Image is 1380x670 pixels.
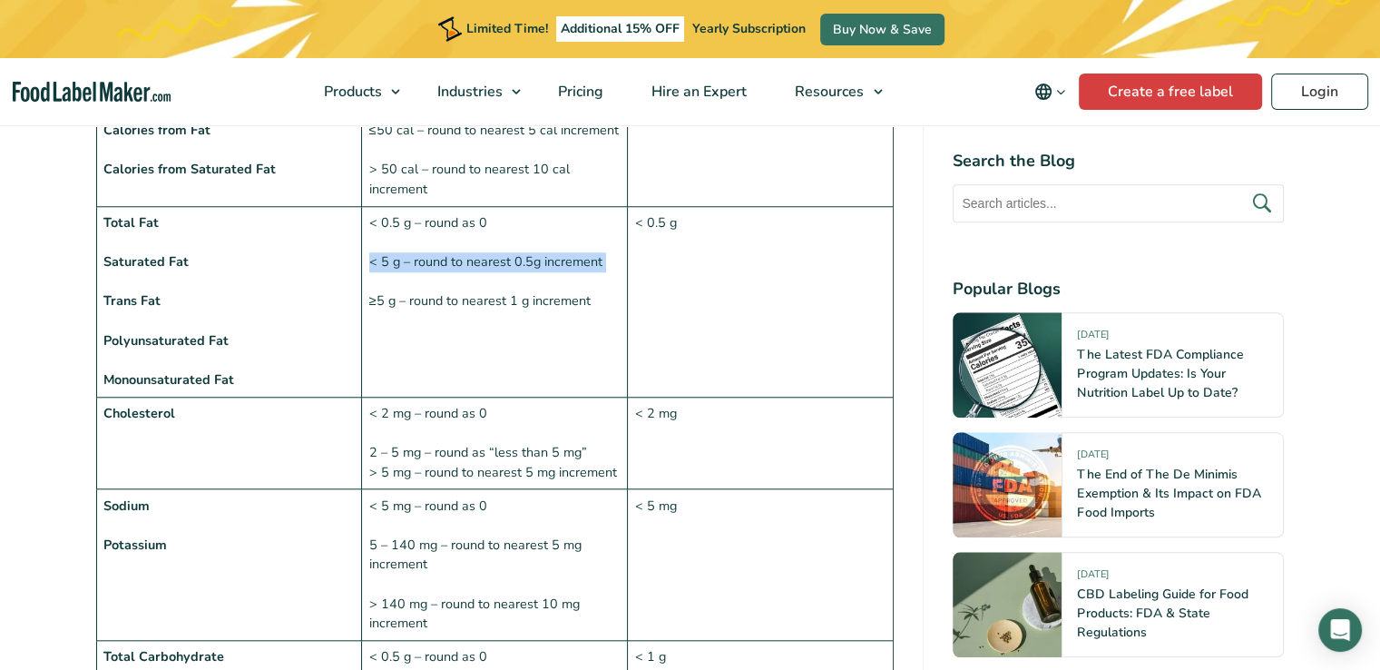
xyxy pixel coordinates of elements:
td: < 5 cal – round as 0 ≤50 cal – round to nearest 5 cal increment > 50 cal – round to nearest 10 ca... [362,74,628,206]
strong: Polyunsaturated Fat [103,331,229,350]
a: The Latest FDA Compliance Program Updates: Is Your Nutrition Label Up to Date? [1077,346,1243,401]
a: The End of The De Minimis Exemption & Its Impact on FDA Food Imports [1077,466,1260,521]
span: Resources [789,82,866,102]
a: Resources [771,58,891,125]
a: Food Label Maker homepage [13,82,171,103]
strong: Total Fat [103,213,159,232]
strong: Calories from Saturated Fat [103,160,276,178]
td: < 0.5 g – round as 0 < 5 g – round to nearest 0.5g increment ≥5 g – round to nearest 1 g increment [362,206,628,397]
td: < 5 cal [628,74,894,206]
strong: Trans Fat [103,291,161,310]
input: Search articles... [953,184,1284,222]
strong: Saturated Fat [103,252,189,271]
a: Buy Now & Save [820,14,944,45]
span: Pricing [553,82,605,102]
span: Industries [432,82,504,102]
h4: Popular Blogs [953,277,1284,301]
button: Change language [1022,74,1079,110]
span: Limited Time! [466,20,548,37]
td: < 2 mg [628,397,894,489]
a: Industries [414,58,530,125]
span: Products [318,82,384,102]
strong: Sodium [103,497,150,515]
td: < 2 mg – round as 0 2 – 5 mg – round as “less than 5 mg” > 5 mg – round to nearest 5 mg increment [362,397,628,489]
a: Products [300,58,409,125]
td: < 5 mg – round as 0 5 – 140 mg – round to nearest 5 mg increment > 140 mg – round to nearest 10 m... [362,489,628,641]
a: Pricing [534,58,623,125]
span: [DATE] [1077,448,1108,468]
strong: Potassium [103,536,167,554]
a: CBD Labeling Guide for Food Products: FDA & State Regulations [1077,586,1248,641]
strong: Monounsaturated Fat [103,370,234,389]
strong: Total Carbohydrate [103,647,224,665]
td: < 0.5 g [628,206,894,397]
div: Open Intercom Messenger [1318,608,1362,652]
td: < 5 mg [628,489,894,641]
a: Hire an Expert [628,58,767,125]
a: Login [1271,74,1368,110]
strong: Calories from Fat [103,121,210,139]
span: Hire an Expert [646,82,749,102]
strong: Cholesterol [103,404,175,422]
span: [DATE] [1077,567,1108,588]
h4: Search the Blog [953,149,1284,173]
a: Create a free label [1079,74,1262,110]
span: Additional 15% OFF [556,16,684,42]
span: [DATE] [1077,328,1108,349]
span: Yearly Subscription [692,20,806,37]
